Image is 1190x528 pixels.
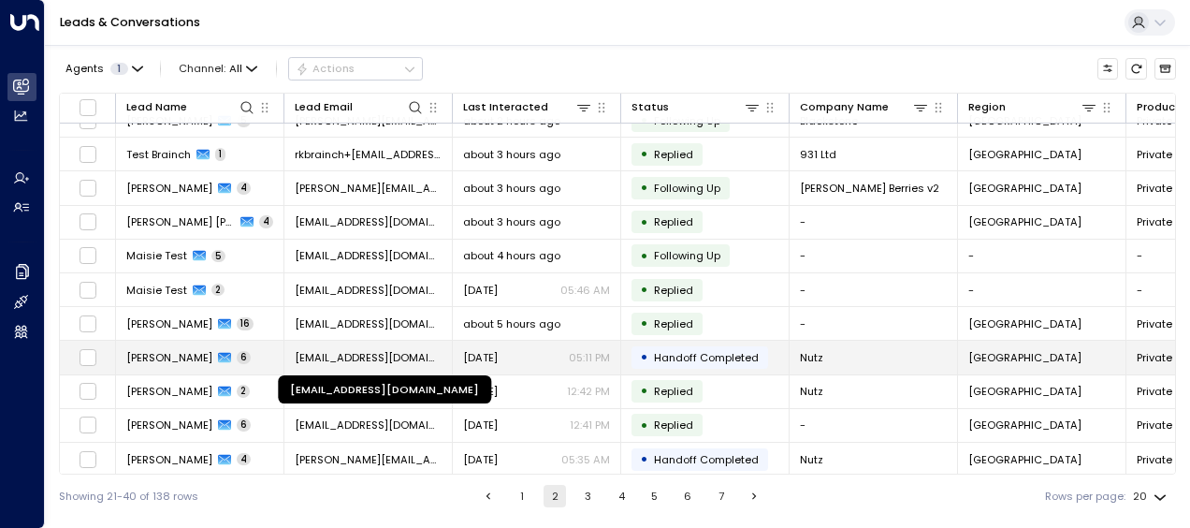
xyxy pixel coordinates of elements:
span: Refresh [1125,58,1147,80]
div: Company Name [800,98,889,116]
div: Region [968,98,1006,116]
div: Lead Name [126,98,255,116]
span: Toggle select all [79,98,97,117]
td: - [790,409,958,442]
span: Replied [654,418,693,433]
span: Test Brainch [126,147,191,162]
span: danny.babington@yahoo.com [295,181,442,196]
span: about 3 hours ago [463,147,560,162]
span: Danny Babington [126,181,212,196]
span: 4 [237,453,251,466]
div: • [640,141,648,167]
div: Company Name [800,98,929,116]
span: London [968,181,1081,196]
span: Replied [654,384,693,399]
div: 20 [1133,485,1170,508]
span: 931 Ltd [800,147,836,162]
button: Go to page 6 [676,485,699,507]
span: about 3 hours ago [463,181,560,196]
a: Leads & Conversations [60,14,200,30]
div: Lead Name [126,98,187,116]
span: London [968,147,1081,162]
span: Toggle select row [79,348,97,367]
div: • [640,345,648,370]
button: Agents1 [59,58,148,79]
span: Agents [65,64,104,74]
span: 16 [237,317,254,330]
span: Jason Blank [126,452,212,467]
span: Replied [654,316,693,331]
td: - [790,240,958,272]
td: - [790,273,958,306]
span: 2 [211,284,225,297]
span: Nutz [800,452,823,467]
div: • [640,277,648,302]
span: Toggle select row [79,450,97,469]
button: Actions [288,57,423,80]
button: Go to page 1 [511,485,533,507]
div: Region [968,98,1097,116]
span: about 3 hours ago [463,214,560,229]
span: Replied [654,214,693,229]
td: - [958,240,1126,272]
span: 6 [237,418,251,432]
span: Alex Clark [126,418,212,433]
span: Jason Blank [126,384,212,399]
div: Product [1137,98,1181,116]
span: All [229,63,242,75]
div: Lead Email [295,98,424,116]
span: 4 [259,215,273,228]
p: 12:41 PM [570,418,610,433]
span: Nutz [800,384,823,399]
p: 05:46 AM [560,283,610,298]
div: Actions [296,62,355,75]
span: Yesterday [463,418,498,433]
span: charlilucy@aol.com [295,214,442,229]
div: [EMAIL_ADDRESS][DOMAIN_NAME] [278,375,491,403]
span: Babington's Berries v2 [800,181,939,196]
div: • [640,210,648,235]
span: London [968,384,1081,399]
td: - [958,273,1126,306]
span: maisie.king@foraspace.com [295,283,442,298]
span: Toggle select row [79,145,97,164]
span: 1 [110,63,128,75]
span: Following Up [654,113,720,128]
div: Showing 21-40 of 138 rows [59,489,198,505]
span: London [968,350,1081,365]
p: 05:11 PM [569,350,610,365]
p: 05:35 AM [561,452,610,467]
span: Yesterday [463,350,498,365]
div: Status [631,98,669,116]
span: London [968,452,1081,467]
span: jason@mermade.co.uk [295,452,442,467]
div: • [640,447,648,472]
span: London [968,214,1081,229]
div: Lead Email [295,98,353,116]
td: - [790,307,958,340]
button: Go to page 7 [710,485,733,507]
span: London [968,316,1081,331]
div: • [640,175,648,200]
nav: pagination navigation [476,485,767,507]
button: Go to next page [744,485,766,507]
button: Go to page 4 [610,485,632,507]
span: Charli Lucy [126,214,235,229]
span: Toggle select row [79,382,97,401]
span: nchaisley@outlook.com [295,316,442,331]
button: Customize [1097,58,1119,80]
span: Toggle select row [79,179,97,198]
span: 1 [215,148,225,161]
span: Toggle select row [79,281,97,300]
span: Maisie Test [126,283,187,298]
button: Go to page 3 [577,485,600,507]
td: - [790,206,958,239]
span: 2 [237,385,250,398]
button: Go to page 5 [644,485,666,507]
span: Aug 27, 2025 [463,283,498,298]
span: Nathan Haisley [126,316,212,331]
div: • [640,243,648,269]
span: alex.clark351@gmail.com [295,418,442,433]
span: 6 [237,351,251,364]
span: blank@brocktoneverlast.com [295,350,442,365]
